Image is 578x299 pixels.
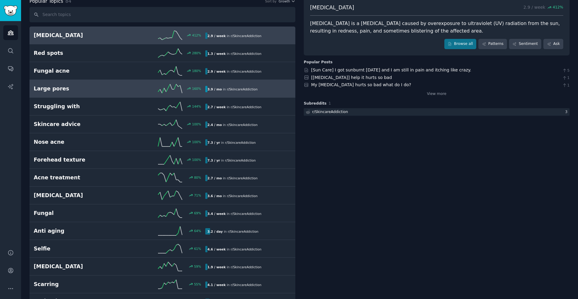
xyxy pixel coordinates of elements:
[227,194,257,198] span: r/ SkincareAddiction
[227,123,257,127] span: r/ SkincareAddiction
[34,245,120,253] h2: Selfie
[562,83,570,88] span: 1
[207,123,222,127] b: 2.4 / mo
[34,174,120,181] h2: Acne treatment
[194,229,201,233] div: 64 %
[509,39,541,49] a: Sentiment
[205,282,263,288] div: in
[207,34,226,38] b: 2.9 / week
[30,151,295,169] a: Forehead texture100%7.3 / yrin r/SkincareAddiction
[205,175,260,181] div: in
[194,175,201,180] div: 80 %
[192,104,201,109] div: 144 %
[194,264,201,269] div: 59 %
[34,103,120,110] h2: Struggling with
[524,4,563,11] p: 2.9 / week
[225,159,256,162] span: r/ SkincareAddiction
[34,281,120,288] h2: Scarring
[30,133,295,151] a: Nose acne100%7.3 / yrin r/SkincareAddiction
[192,87,201,91] div: 160 %
[4,5,17,16] img: GummySearch logo
[478,39,507,49] a: Patterns
[562,75,570,81] span: 1
[30,98,295,115] a: Struggling with144%2.7 / weekin r/SkincareAddiction
[207,212,226,216] b: 3.4 / week
[304,101,327,106] span: Subreddits
[312,109,348,115] div: r/ SkincareAddiction
[205,33,263,39] div: in
[34,192,120,199] h2: [MEDICAL_DATA]
[34,138,120,146] h2: Nose acne
[34,67,120,75] h2: Fungal acne
[34,263,120,270] h2: [MEDICAL_DATA]
[311,82,411,87] a: My [MEDICAL_DATA] hurts so bad what do I do?
[30,240,295,258] a: Selfie61%4.6 / weekin r/SkincareAddiction
[30,258,295,275] a: [MEDICAL_DATA]59%1.9 / weekin r/SkincareAddiction
[30,80,295,98] a: Large pores160%3.9 / moin r/SkincareAddiction
[207,52,226,55] b: 1.3 / week
[34,32,120,39] h2: [MEDICAL_DATA]
[192,51,201,55] div: 280 %
[30,187,295,204] a: [MEDICAL_DATA]71%3.6 / moin r/SkincareAddiction
[310,4,354,11] span: [MEDICAL_DATA]
[565,109,570,115] div: 3
[30,62,295,80] a: Fungal acne180%2.9 / weekin r/SkincareAddiction
[205,157,258,163] div: in
[192,122,201,126] div: 100 %
[225,141,256,144] span: r/ SkincareAddiction
[192,158,201,162] div: 100 %
[30,115,295,133] a: Skincare advice100%2.4 / moin r/SkincareAddiction
[562,68,570,74] span: 5
[207,70,226,73] b: 2.9 / week
[227,176,257,180] span: r/ SkincareAddiction
[207,283,226,287] b: 4.1 / week
[205,86,260,92] div: in
[207,176,222,180] b: 2.7 / mo
[207,230,223,233] b: 3.2 / day
[304,108,570,116] a: r/SkincareAddiction3
[30,27,295,44] a: [MEDICAL_DATA]412%2.9 / weekin r/SkincareAddiction
[34,227,120,235] h2: Anti aging
[207,247,226,251] b: 4.6 / week
[329,101,331,105] span: 1
[231,70,261,73] span: r/ SkincareAddiction
[231,283,261,287] span: r/ SkincareAddiction
[192,69,201,73] div: 180 %
[194,282,201,286] div: 55 %
[543,39,563,49] a: Ask
[444,39,477,49] a: Browse all
[194,211,201,215] div: 69 %
[207,141,220,144] b: 7.3 / yr
[34,49,120,57] h2: Red spots
[30,7,295,22] input: Search topics
[34,209,120,217] h2: Fungal
[207,87,222,91] b: 3.9 / mo
[310,20,563,35] div: [MEDICAL_DATA] is a [MEDICAL_DATA] caused by overexposure to ultraviolet (UV) radiation from the ...
[231,212,261,216] span: r/ SkincareAddiction
[192,33,201,37] div: 412 %
[205,193,260,199] div: in
[30,204,295,222] a: Fungal69%3.4 / weekin r/SkincareAddiction
[205,50,263,57] div: in
[231,105,261,109] span: r/ SkincareAddiction
[231,265,261,269] span: r/ SkincareAddiction
[427,91,446,97] a: View more
[231,247,261,251] span: r/ SkincareAddiction
[207,105,226,109] b: 2.7 / week
[205,210,263,217] div: in
[227,87,257,91] span: r/ SkincareAddiction
[205,264,263,270] div: in
[205,228,261,234] div: in
[553,5,563,10] span: 412 %
[34,156,120,164] h2: Forehead texture
[311,68,471,72] a: [Sun Care] I got sunburnt [DATE] and I am still in pain and itching like crazy.
[194,247,201,251] div: 61 %
[194,193,201,197] div: 71 %
[205,68,263,74] div: in
[30,275,295,293] a: Scarring55%4.1 / weekin r/SkincareAddiction
[30,44,295,62] a: Red spots280%1.3 / weekin r/SkincareAddiction
[34,85,120,93] h2: Large pores
[207,194,222,198] b: 3.6 / mo
[30,169,295,187] a: Acne treatment80%2.7 / moin r/SkincareAddiction
[304,60,333,65] div: Popular Posts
